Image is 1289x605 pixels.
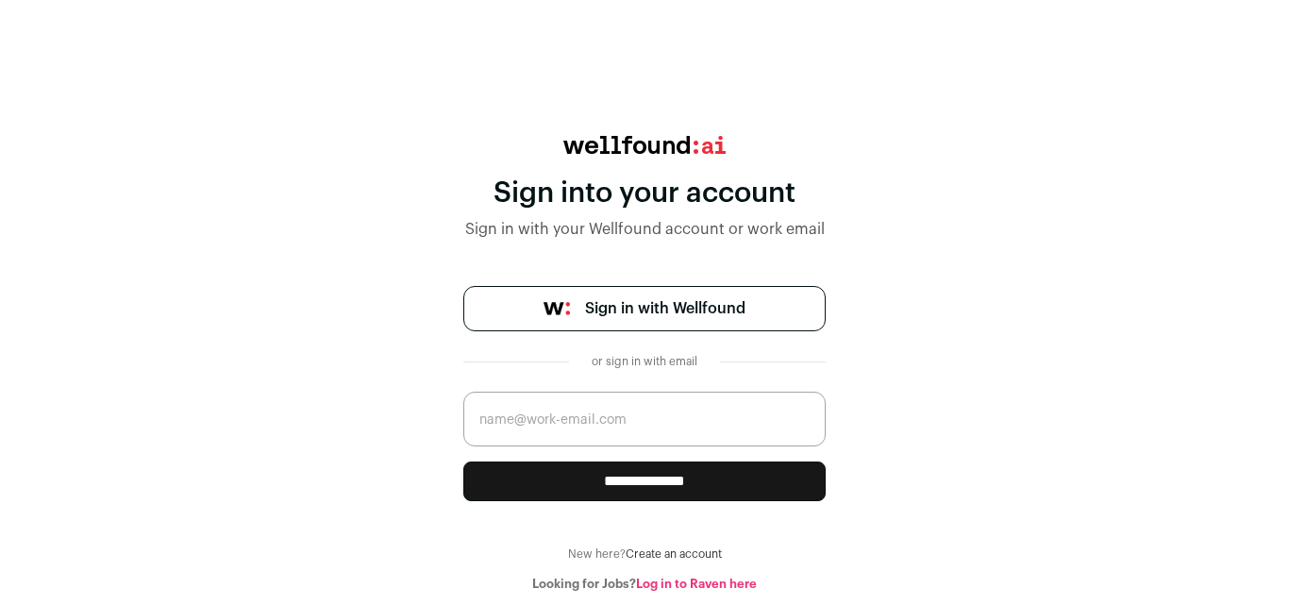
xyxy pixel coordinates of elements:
div: Sign into your account [463,176,826,210]
div: New here? [463,546,826,562]
input: name@work-email.com [463,392,826,446]
a: Sign in with Wellfound [463,286,826,331]
div: Looking for Jobs? [463,577,826,592]
div: or sign in with email [584,354,705,369]
img: wellfound-symbol-flush-black-fb3c872781a75f747ccb3a119075da62bfe97bd399995f84a933054e44a575c4.png [544,302,570,315]
a: Log in to Raven here [636,578,757,590]
a: Create an account [626,548,722,560]
span: Sign in with Wellfound [585,297,745,320]
img: wellfound:ai [563,136,726,154]
div: Sign in with your Wellfound account or work email [463,218,826,241]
